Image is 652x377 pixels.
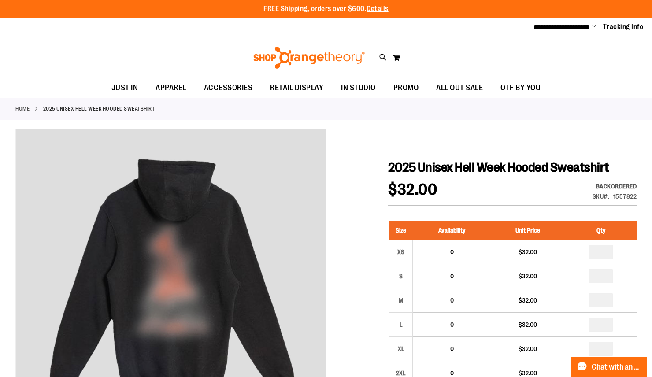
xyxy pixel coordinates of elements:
[450,321,454,328] span: 0
[111,78,138,98] span: JUST IN
[496,344,560,353] div: $32.00
[263,4,389,14] p: FREE Shipping, orders over $600.
[394,245,407,259] div: XS
[496,272,560,281] div: $32.00
[450,370,454,377] span: 0
[394,294,407,307] div: M
[450,345,454,352] span: 0
[252,47,366,69] img: Shop Orangetheory
[15,105,30,113] a: Home
[393,78,419,98] span: PROMO
[43,105,155,113] strong: 2025 Unisex Hell Week Hooded Sweatshirt
[270,78,323,98] span: RETAIL DISPLAY
[450,248,454,255] span: 0
[413,221,491,240] th: Availability
[450,297,454,304] span: 0
[565,221,637,240] th: Qty
[394,342,407,355] div: XL
[571,357,647,377] button: Chat with an Expert
[389,221,413,240] th: Size
[593,193,610,200] strong: SKU
[388,181,437,199] span: $32.00
[388,160,609,175] span: 2025 Unisex Hell Week Hooded Sweatshirt
[603,22,644,32] a: Tracking Info
[156,78,186,98] span: APPAREL
[436,78,483,98] span: ALL OUT SALE
[204,78,253,98] span: ACCESSORIES
[593,182,637,191] div: Availability
[496,248,560,256] div: $32.00
[613,192,637,201] div: 1557822
[450,273,454,280] span: 0
[592,363,641,371] span: Chat with an Expert
[500,78,541,98] span: OTF BY YOU
[394,318,407,331] div: L
[394,270,407,283] div: S
[491,221,565,240] th: Unit Price
[496,320,560,329] div: $32.00
[341,78,376,98] span: IN STUDIO
[496,296,560,305] div: $32.00
[593,182,637,191] div: Backordered
[592,22,596,31] button: Account menu
[367,5,389,13] a: Details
